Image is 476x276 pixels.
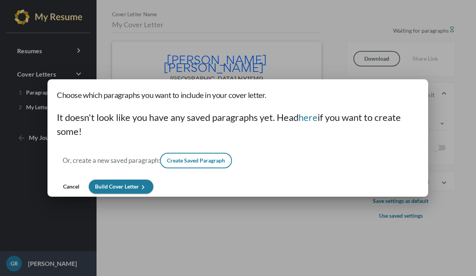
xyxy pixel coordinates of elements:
[299,112,318,123] span: here
[57,180,86,194] button: Cancel
[57,89,419,101] h1: Choose which paragraphs you want to include in your cover letter.
[57,110,419,138] h4: It doesn't look like you have any saved paragraphs yet. Head if you want to create some!
[167,157,225,164] span: Create Saved Paragraph
[160,153,232,168] button: Create Saved Paragraph
[95,183,147,190] span: Build Cover Letter
[139,183,147,191] i: keyboard_arrow_right
[89,180,153,194] button: Build Cover Letterkeyboard_arrow_right
[63,183,79,190] span: Cancel
[63,156,160,165] p: Or, create a new saved paragraph:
